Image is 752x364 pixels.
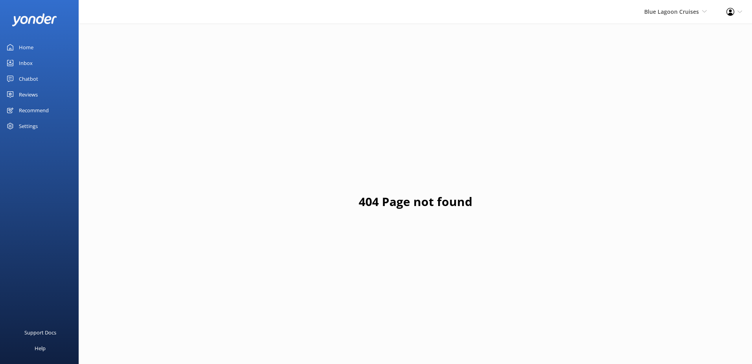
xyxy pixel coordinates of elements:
div: Chatbot [19,71,38,87]
div: Help [35,340,46,356]
div: Settings [19,118,38,134]
div: Reviews [19,87,38,102]
div: Recommend [19,102,49,118]
img: yonder-white-logo.png [12,13,57,26]
div: Inbox [19,55,33,71]
h1: 404 Page not found [359,192,472,211]
span: Blue Lagoon Cruises [644,8,699,15]
div: Home [19,39,33,55]
div: Support Docs [24,325,56,340]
